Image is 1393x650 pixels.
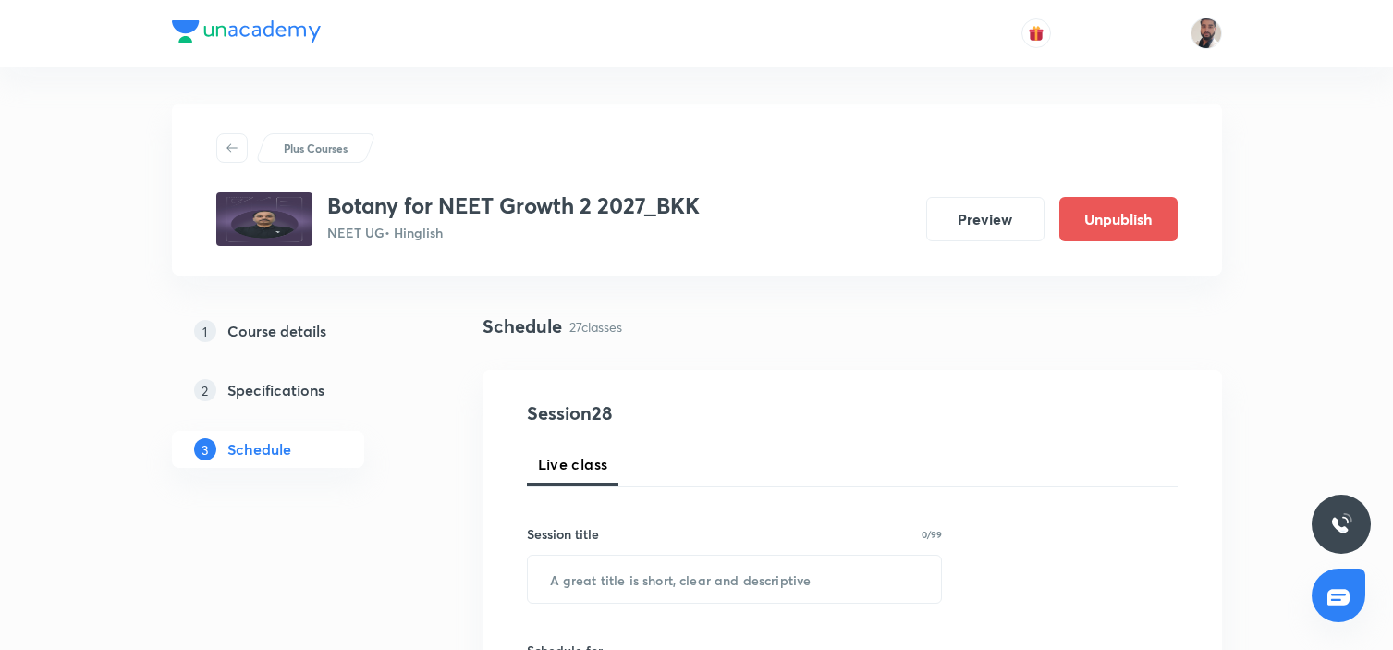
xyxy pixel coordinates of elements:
[284,140,348,156] p: Plus Courses
[172,20,321,47] a: Company Logo
[227,320,326,342] h5: Course details
[194,438,216,460] p: 3
[922,530,942,539] p: 0/99
[1191,18,1222,49] img: SHAHNAWAZ AHMAD
[216,192,312,246] img: 70dd27f8d1c84781ab0cc95faab0365a.jpg
[483,313,562,340] h4: Schedule
[172,372,423,409] a: 2Specifications
[527,399,864,427] h4: Session 28
[194,320,216,342] p: 1
[527,524,599,544] h6: Session title
[926,197,1045,241] button: Preview
[1059,197,1178,241] button: Unpublish
[227,379,324,401] h5: Specifications
[1021,18,1051,48] button: avatar
[1028,25,1045,42] img: avatar
[528,556,942,603] input: A great title is short, clear and descriptive
[227,438,291,460] h5: Schedule
[538,453,608,475] span: Live class
[172,313,423,350] a: 1Course details
[569,317,622,337] p: 27 classes
[1330,513,1352,535] img: ttu
[327,223,700,242] p: NEET UG • Hinglish
[327,192,700,219] h3: Botany for NEET Growth 2 2027_BKK
[194,379,216,401] p: 2
[172,20,321,43] img: Company Logo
